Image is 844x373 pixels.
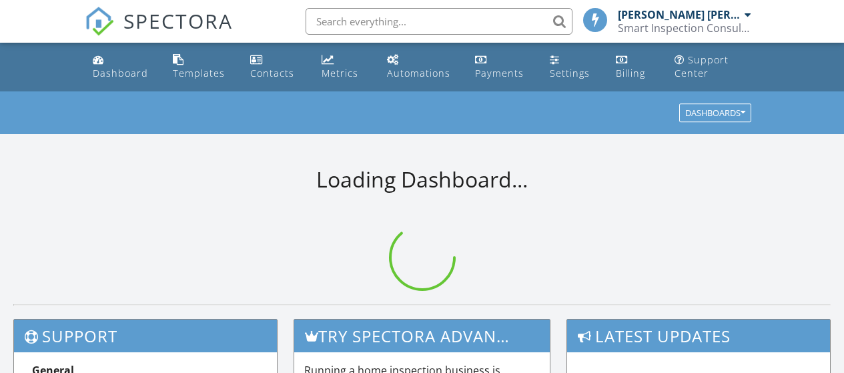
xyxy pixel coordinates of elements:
a: Payments [470,48,534,86]
button: Dashboards [679,104,751,123]
div: Payments [475,67,524,79]
a: Contacts [245,48,306,86]
div: Metrics [322,67,358,79]
a: Metrics [316,48,371,86]
div: Automations [387,67,450,79]
span: SPECTORA [123,7,233,35]
img: The Best Home Inspection Software - Spectora [85,7,114,36]
a: Billing [610,48,659,86]
div: Settings [550,67,590,79]
a: Automations (Basic) [382,48,459,86]
div: Templates [173,67,225,79]
input: Search everything... [306,8,572,35]
div: Dashboard [93,67,148,79]
a: SPECTORA [85,18,233,46]
h3: Latest Updates [567,320,830,352]
div: Dashboards [685,109,745,118]
h3: Support [14,320,277,352]
a: Support Center [669,48,757,86]
div: [PERSON_NAME] [PERSON_NAME] [618,8,741,21]
a: Dashboard [87,48,157,86]
h3: Try spectora advanced [DATE] [294,320,549,352]
a: Settings [544,48,600,86]
div: Support Center [675,53,729,79]
div: Contacts [250,67,294,79]
div: Billing [616,67,645,79]
div: Smart Inspection Consulting Inc. [618,21,751,35]
a: Templates [167,48,234,86]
